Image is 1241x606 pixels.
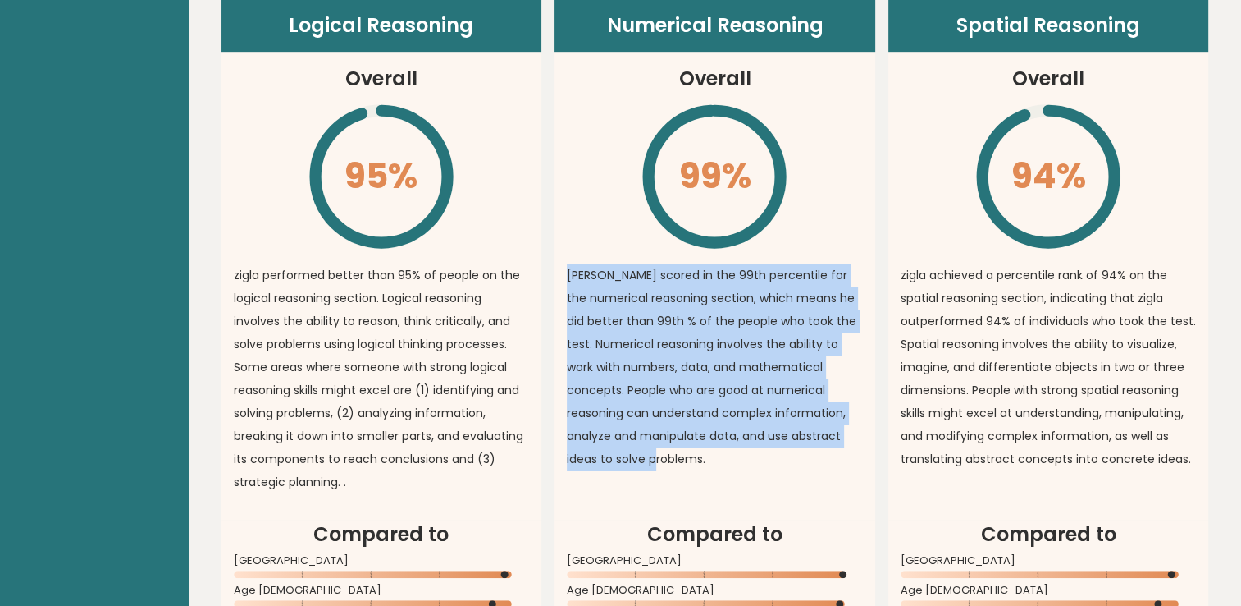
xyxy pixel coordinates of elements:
svg: \ [974,102,1123,251]
svg: \ [640,102,789,251]
h2: Compared to [567,520,863,549]
h2: Compared to [234,520,530,549]
span: Age [DEMOGRAPHIC_DATA] [234,587,530,594]
p: zigla achieved a percentile rank of 94% on the spatial reasoning section, indicating that zigla o... [901,264,1197,471]
span: [GEOGRAPHIC_DATA] [234,558,530,564]
p: zigla performed better than 95% of people on the logical reasoning section. Logical reasoning inv... [234,264,530,494]
h2: Compared to [901,520,1197,549]
span: Age [DEMOGRAPHIC_DATA] [567,587,863,594]
p: [PERSON_NAME] scored in the 99th percentile for the numerical reasoning section, which means he d... [567,264,863,471]
span: Age [DEMOGRAPHIC_DATA] [901,587,1197,594]
span: [GEOGRAPHIC_DATA] [901,558,1197,564]
h3: Overall [678,64,751,94]
svg: \ [307,102,456,251]
h3: Overall [1012,64,1084,94]
span: [GEOGRAPHIC_DATA] [567,558,863,564]
h3: Overall [345,64,417,94]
